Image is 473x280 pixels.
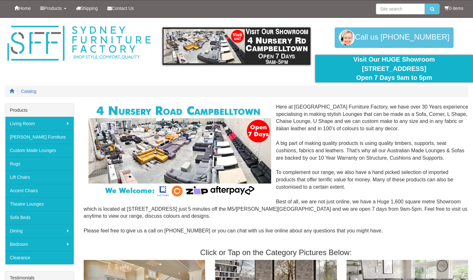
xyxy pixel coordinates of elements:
img: showroom.gif [163,27,311,65]
a: Theatre Lounges [5,197,74,211]
a: Accent Chairs [5,184,74,197]
span: Products [44,6,62,11]
a: Lift Chairs [5,170,74,184]
span: Contact Us [112,6,134,11]
a: Contact Us [103,0,139,16]
a: Bedroom [5,238,74,251]
li: 0 items [445,5,463,11]
a: [PERSON_NAME] Furniture [5,130,74,144]
span: Home [19,6,31,11]
a: Custom Made Lounges [5,144,74,157]
div: Here at [GEOGRAPHIC_DATA] Furniture Factory, we have over 30 Years experience specialising in mak... [84,103,468,242]
input: Site search [376,4,425,14]
a: Living Room [5,117,74,130]
img: Corner Modular Lounges [88,103,271,198]
a: Products [35,0,71,16]
img: Sydney Furniture Factory [5,24,153,63]
span: Shipping [80,6,98,11]
a: Dining [5,224,74,238]
a: Home [10,0,35,16]
a: Sofa Beds [5,211,74,224]
a: Catalog [21,89,36,94]
a: Rugs [5,157,74,170]
a: Shipping [71,0,103,16]
h3: Click or Tap on the Category Pictures Below: [84,248,468,257]
a: Clearance [5,251,74,264]
div: Visit Our HUGE Showroom [STREET_ADDRESS] Open 7 Days 9am to 5pm [320,55,468,82]
div: Products [5,104,74,117]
